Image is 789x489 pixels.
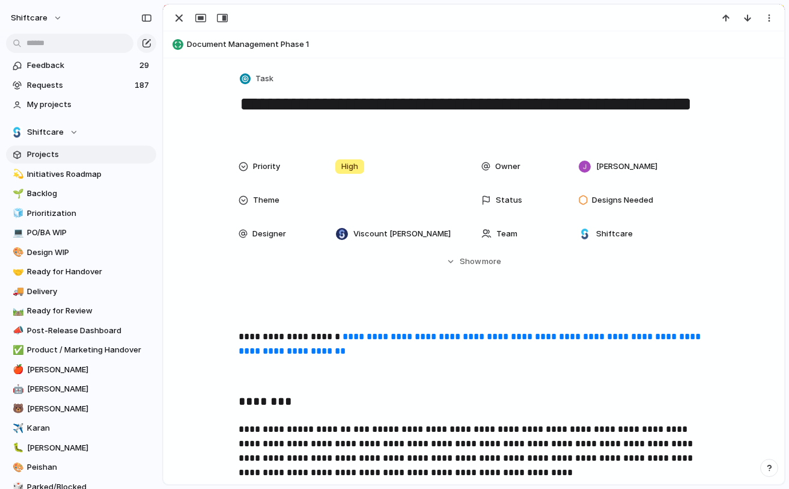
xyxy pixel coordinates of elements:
[11,208,23,220] button: 🧊
[11,422,23,434] button: ✈️
[482,256,501,268] span: more
[13,265,21,279] div: 🤝
[27,79,131,91] span: Requests
[353,228,451,240] span: Viscount [PERSON_NAME]
[13,343,21,357] div: ✅
[11,325,23,337] button: 📣
[11,227,23,239] button: 💻
[6,165,156,183] a: 💫Initiatives Roadmap
[27,403,152,415] span: [PERSON_NAME]
[13,422,21,435] div: ✈️
[596,161,657,173] span: [PERSON_NAME]
[27,325,152,337] span: Post-Release Dashboard
[6,263,156,281] a: 🤝Ready for Handover
[6,96,156,114] a: My projects
[27,227,152,239] span: PO/BA WIP
[11,12,47,24] span: shiftcare
[27,364,152,376] span: [PERSON_NAME]
[27,168,152,180] span: Initiatives Roadmap
[255,73,273,85] span: Task
[6,57,156,75] a: Feedback29
[6,458,156,476] a: 🎨Peishan
[592,194,653,206] span: Designs Needed
[11,461,23,473] button: 🎨
[11,247,23,259] button: 🎨
[6,205,156,223] a: 🧊Prioritization
[27,344,152,356] span: Product / Marketing Handover
[13,167,21,181] div: 💫
[6,185,156,203] a: 🌱Backlog
[27,442,152,454] span: [PERSON_NAME]
[11,305,23,317] button: 🛤️
[253,161,280,173] span: Priority
[27,188,152,200] span: Backlog
[6,123,156,141] button: Shiftcare
[239,251,710,272] button: Showmore
[6,361,156,379] a: 🍎[PERSON_NAME]
[27,383,152,395] span: [PERSON_NAME]
[237,70,277,88] button: Task
[13,284,21,298] div: 🚚
[13,402,21,416] div: 🐻
[27,247,152,259] span: Design WIP
[27,422,152,434] span: Karan
[11,403,23,415] button: 🐻
[11,168,23,180] button: 💫
[6,439,156,457] a: 🐛[PERSON_NAME]
[169,35,779,54] button: Document Management Phase 1
[27,461,152,473] span: Peishan
[11,344,23,356] button: ✅
[6,224,156,242] a: 💻PO/BA WIP
[27,286,152,298] span: Delivery
[11,286,23,298] button: 🚚
[252,228,286,240] span: Designer
[6,322,156,340] a: 📣Post-Release Dashboard
[27,99,152,111] span: My projects
[11,364,23,376] button: 🍎
[27,208,152,220] span: Prioritization
[495,161,520,173] span: Owner
[11,188,23,200] button: 🌱
[6,380,156,398] a: 🤖[PERSON_NAME]
[139,60,151,72] span: 29
[6,400,156,418] div: 🐻[PERSON_NAME]
[13,461,21,475] div: 🎨
[6,302,156,320] a: 🛤️Ready for Review
[6,341,156,359] a: ✅Product / Marketing Handover
[253,194,279,206] span: Theme
[11,442,23,454] button: 🐛
[11,383,23,395] button: 🤖
[13,363,21,377] div: 🍎
[27,60,136,72] span: Feedback
[13,324,21,337] div: 📣
[6,283,156,301] a: 🚚Delivery
[187,38,779,51] span: Document Management Phase 1
[13,304,21,318] div: 🛤️
[6,146,156,164] a: Projects
[5,8,69,28] button: shiftcare
[496,228,517,240] span: Team
[460,256,481,268] span: Show
[13,245,21,259] div: 🎨
[135,79,151,91] span: 187
[496,194,522,206] span: Status
[6,244,156,262] a: 🎨Design WIP
[6,419,156,437] a: ✈️Karan
[27,305,152,317] span: Ready for Review
[27,149,152,161] span: Projects
[11,266,23,278] button: 🤝
[13,441,21,455] div: 🐛
[13,226,21,240] div: 💻
[27,126,64,138] span: Shiftcare
[27,266,152,278] span: Ready for Handover
[13,383,21,396] div: 🤖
